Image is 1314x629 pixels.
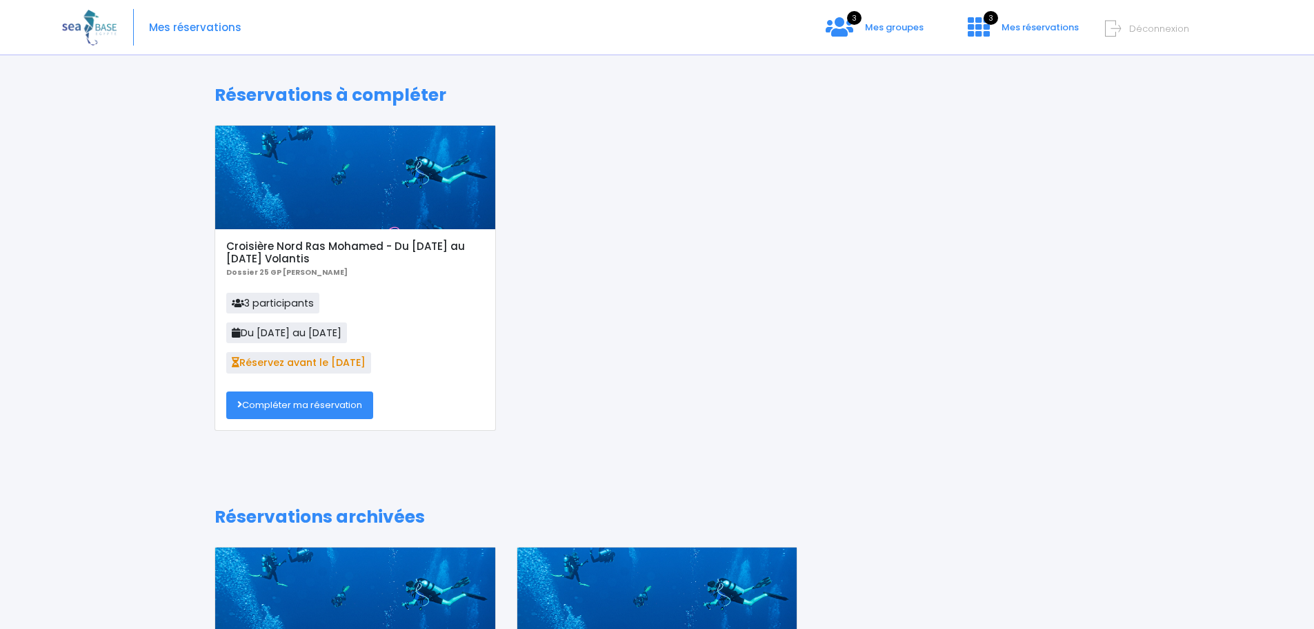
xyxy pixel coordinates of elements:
[226,293,319,313] span: 3 participants
[815,26,935,39] a: 3 Mes groupes
[847,11,862,25] span: 3
[226,240,484,265] h5: Croisière Nord Ras Mohamed - Du [DATE] au [DATE] Volantis
[984,11,998,25] span: 3
[226,352,371,373] span: Réservez avant le [DATE]
[226,267,348,278] b: Dossier 25 GP [PERSON_NAME]
[1129,22,1189,35] span: Déconnexion
[226,391,373,419] a: Compléter ma réservation
[1002,21,1079,34] span: Mes réservations
[215,507,1099,528] h1: Réservations archivées
[865,21,924,34] span: Mes groupes
[215,85,1099,106] h1: Réservations à compléter
[226,322,347,343] span: Du [DATE] au [DATE]
[957,26,1087,39] a: 3 Mes réservations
